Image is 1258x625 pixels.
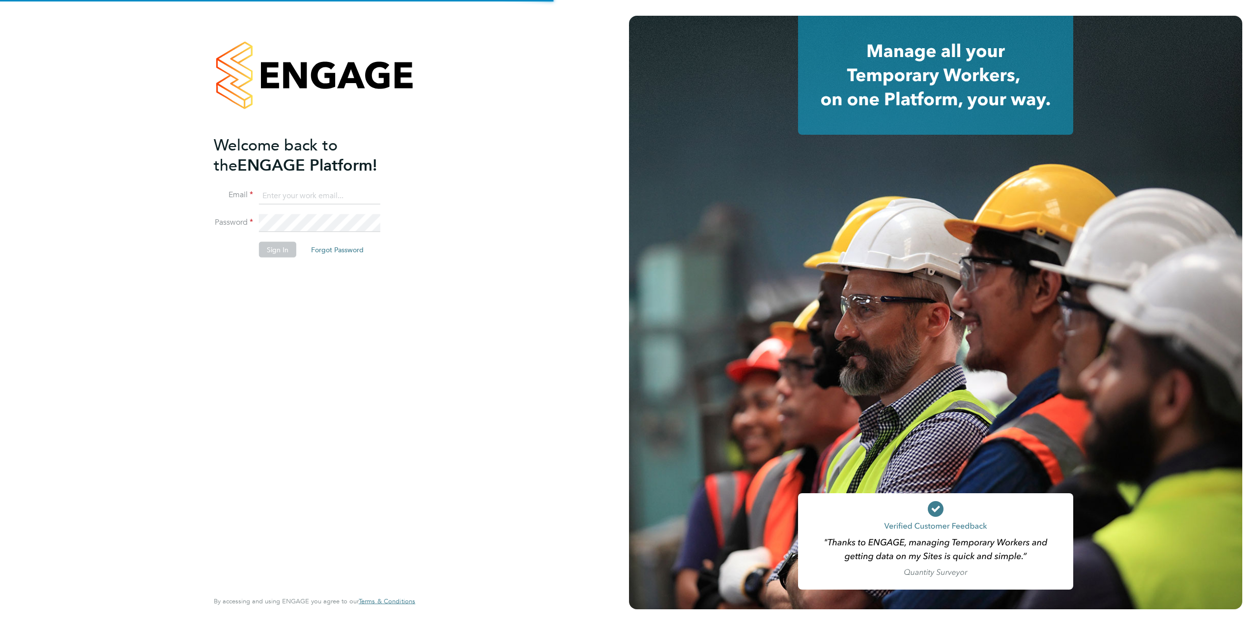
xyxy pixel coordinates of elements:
label: Password [214,217,253,228]
span: By accessing and using ENGAGE you agree to our [214,597,415,605]
h2: ENGAGE Platform! [214,135,405,175]
a: Terms & Conditions [359,597,415,605]
input: Enter your work email... [259,187,380,205]
button: Forgot Password [303,242,372,258]
span: Welcome back to the [214,135,338,175]
button: Sign In [259,242,296,258]
label: Email [214,190,253,200]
